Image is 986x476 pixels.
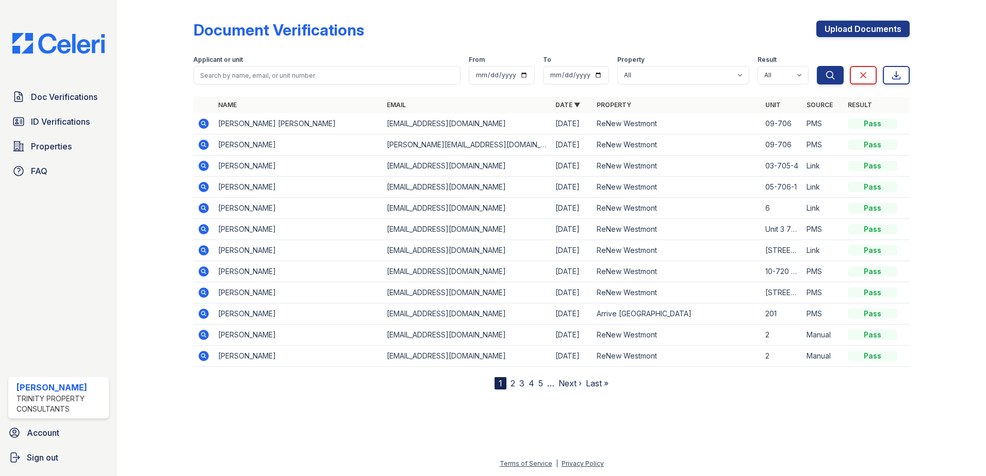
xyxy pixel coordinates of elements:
td: PMS [802,282,844,303]
label: Property [617,56,645,64]
td: [DATE] [551,325,593,346]
div: Pass [848,245,897,256]
a: 4 [529,378,534,388]
td: [DATE] [551,282,593,303]
td: 2 [761,325,802,346]
td: [DATE] [551,346,593,367]
td: 03-705-4 [761,156,802,177]
td: ReNew Westmont [593,325,761,346]
a: Properties [8,136,109,157]
td: [EMAIL_ADDRESS][DOMAIN_NAME] [383,177,551,198]
td: [PERSON_NAME] [214,346,383,367]
label: Result [758,56,777,64]
div: Pass [848,161,897,171]
td: [EMAIL_ADDRESS][DOMAIN_NAME] [383,325,551,346]
td: [STREET_ADDRESS] [761,240,802,261]
div: Document Verifications [193,21,364,39]
td: Manual [802,346,844,367]
span: Sign out [27,451,58,464]
div: Pass [848,182,897,192]
label: To [543,56,551,64]
td: [PERSON_NAME] [214,156,383,177]
a: Terms of Service [500,460,552,467]
a: ID Verifications [8,111,109,132]
td: [DATE] [551,261,593,282]
td: 2 [761,346,802,367]
td: [DATE] [551,219,593,240]
a: Last » [586,378,609,388]
td: ReNew Westmont [593,113,761,134]
td: [PERSON_NAME][EMAIL_ADDRESS][DOMAIN_NAME] [383,134,551,156]
td: ReNew Westmont [593,346,761,367]
a: Unit [765,101,781,109]
span: ID Verifications [31,115,90,128]
a: Sign out [4,447,113,468]
div: Pass [848,266,897,277]
label: Applicant or unit [193,56,243,64]
td: ReNew Westmont [593,134,761,156]
span: Properties [31,140,72,152]
td: [DATE] [551,177,593,198]
td: Arrive [GEOGRAPHIC_DATA] [593,303,761,325]
td: [EMAIL_ADDRESS][DOMAIN_NAME] [383,303,551,325]
td: [PERSON_NAME] [214,240,383,261]
td: [PERSON_NAME] [214,261,383,282]
div: Pass [848,203,897,213]
td: [DATE] [551,198,593,219]
td: ReNew Westmont [593,177,761,198]
a: Name [218,101,237,109]
div: 1 [495,377,506,389]
td: 10-720 apt 2 [761,261,802,282]
td: PMS [802,303,844,325]
div: Pass [848,330,897,340]
td: PMS [802,134,844,156]
a: Email [387,101,406,109]
img: CE_Logo_Blue-a8612792a0a2168367f1c8372b55b34899dd931a85d93a1a3d3e32e68fde9ad4.png [4,33,113,54]
td: [DATE] [551,156,593,177]
td: Link [802,240,844,261]
td: [EMAIL_ADDRESS][DOMAIN_NAME] [383,156,551,177]
td: ReNew Westmont [593,261,761,282]
div: | [556,460,558,467]
a: Account [4,422,113,443]
td: 201 [761,303,802,325]
td: [EMAIL_ADDRESS][DOMAIN_NAME] [383,346,551,367]
td: [DATE] [551,240,593,261]
td: ReNew Westmont [593,240,761,261]
div: Pass [848,224,897,234]
a: Privacy Policy [562,460,604,467]
td: [EMAIL_ADDRESS][DOMAIN_NAME] [383,219,551,240]
td: [PERSON_NAME] [214,134,383,156]
td: Link [802,198,844,219]
a: Result [848,101,872,109]
td: [DATE] [551,134,593,156]
td: PMS [802,219,844,240]
a: Upload Documents [816,21,910,37]
td: ReNew Westmont [593,156,761,177]
td: [PERSON_NAME] [214,177,383,198]
input: Search by name, email, or unit number [193,66,461,84]
td: [PERSON_NAME] [PERSON_NAME] [214,113,383,134]
span: … [547,377,554,389]
div: Pass [848,351,897,361]
td: 6 [761,198,802,219]
div: Pass [848,309,897,319]
td: 05-706-1 [761,177,802,198]
span: Doc Verifications [31,91,97,103]
td: 09-706 [761,134,802,156]
span: Account [27,427,59,439]
td: ReNew Westmont [593,198,761,219]
td: [PERSON_NAME] [214,282,383,303]
td: [EMAIL_ADDRESS][DOMAIN_NAME] [383,198,551,219]
a: Date ▼ [555,101,580,109]
td: Manual [802,325,844,346]
td: [PERSON_NAME] [214,198,383,219]
td: Link [802,156,844,177]
td: [STREET_ADDRESS] [761,282,802,303]
td: [PERSON_NAME] [214,325,383,346]
td: PMS [802,113,844,134]
a: Doc Verifications [8,87,109,107]
td: [DATE] [551,113,593,134]
div: Trinity Property Consultants [17,394,105,414]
